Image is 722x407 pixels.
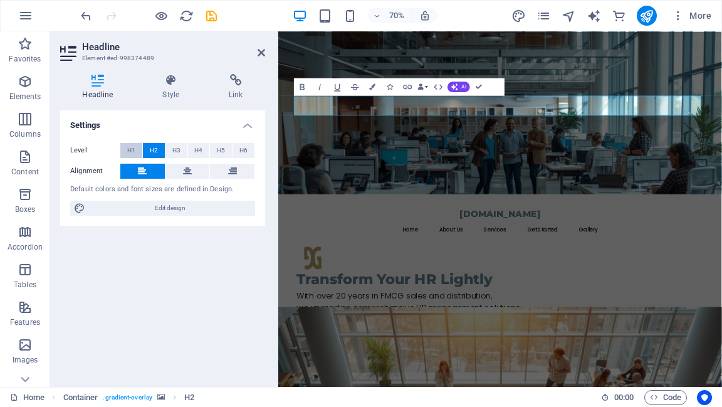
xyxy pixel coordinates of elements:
i: This element contains a background [157,394,165,401]
span: H3 [172,143,180,158]
h6: Session time [601,390,634,405]
i: AI Writer [587,9,601,23]
label: Level [70,143,120,158]
span: H6 [239,143,248,158]
button: H2 [143,143,165,158]
button: Bold (Ctrl+B) [294,78,311,95]
span: AI [461,84,466,89]
button: Strikethrough [347,78,364,95]
p: Accordion [8,242,43,252]
button: Italic (Ctrl+I) [311,78,328,95]
button: H1 [120,143,142,158]
span: 00 00 [614,390,634,405]
i: Pages (Ctrl+Alt+S) [536,9,551,23]
span: . gradient-overlay [103,390,152,405]
h2: Headline [82,41,265,53]
h4: Headline [60,74,140,100]
h6: 70% [387,8,407,23]
button: design [511,8,526,23]
button: Colors [364,78,381,95]
button: commerce [612,8,627,23]
button: Data Bindings [417,78,429,95]
button: pages [536,8,552,23]
button: More [667,6,716,26]
i: Undo: Change text (Ctrl+Z) [79,9,93,23]
button: H5 [210,143,232,158]
span: : [623,393,625,402]
i: On resize automatically adjust zoom level to fit chosen device. [419,10,431,21]
h4: Settings [60,110,265,133]
p: Images [13,355,38,365]
p: Favorites [9,54,41,64]
span: Click to select. Double-click to edit [63,390,98,405]
span: Edit design [89,201,251,216]
p: Tables [14,280,36,290]
button: Edit design [70,201,255,216]
p: Boxes [15,204,36,214]
h4: Link [207,74,265,100]
label: Alignment [70,164,120,179]
i: Commerce [612,9,626,23]
h3: Element #ed-998374489 [82,53,240,64]
i: Reload page [179,9,194,23]
span: Code [650,390,681,405]
a: Click to cancel selection. Double-click to open Pages [10,390,44,405]
h4: Style [140,74,207,100]
h2: Transform Your HR Lightly [26,341,608,369]
button: Confirm (Ctrl+⏎) [471,78,488,95]
button: AI [447,82,470,92]
button: reload [179,8,194,23]
i: Save (Ctrl+S) [204,9,219,23]
button: 70% [368,8,412,23]
button: publish [637,6,657,26]
p: Features [10,317,40,327]
button: save [204,8,219,23]
button: Code [644,390,687,405]
div: Default colors and font sizes are defined in Design. [70,184,255,195]
button: HTML [430,78,447,95]
span: H4 [194,143,202,158]
button: navigator [562,8,577,23]
p: Content [11,167,39,177]
span: H2 [150,143,158,158]
button: undo [78,8,93,23]
span: Click to select. Double-click to edit [184,390,194,405]
i: Publish [639,9,654,23]
i: Navigator [562,9,576,23]
button: Underline (Ctrl+U) [329,78,346,95]
span: H5 [217,143,225,158]
i: Design (Ctrl+Alt+Y) [511,9,526,23]
button: H3 [165,143,187,158]
span: H1 [127,143,135,158]
button: text_generator [587,8,602,23]
p: Columns [9,129,41,139]
button: H6 [233,143,254,158]
button: H4 [188,143,210,158]
span: More [672,9,711,22]
button: Usercentrics [697,390,712,405]
nav: breadcrumb [63,390,195,405]
button: Icons [382,78,399,95]
p: Elements [9,92,41,102]
button: Link [399,78,416,95]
